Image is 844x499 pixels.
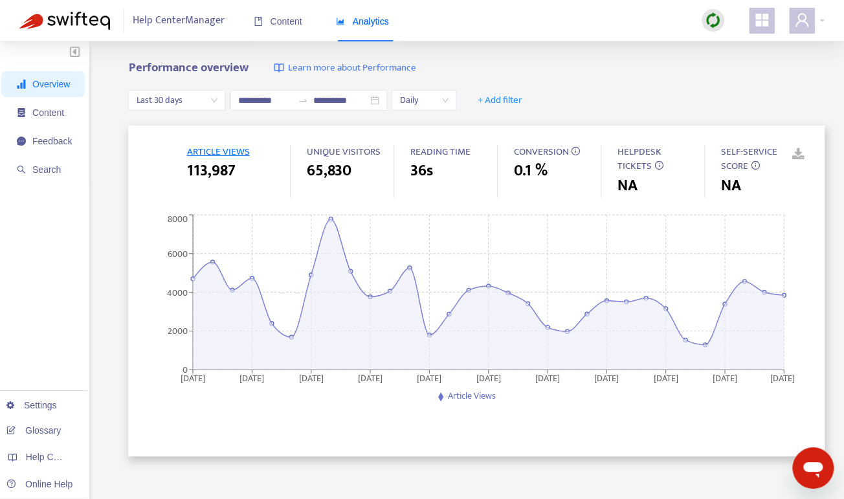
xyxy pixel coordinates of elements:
[26,452,79,462] span: Help Centers
[240,371,265,386] tspan: [DATE]
[617,174,637,197] span: NA
[410,159,432,183] span: 36s
[6,425,61,436] a: Glossary
[32,107,64,118] span: Content
[535,371,560,386] tspan: [DATE]
[306,144,380,160] span: UNIQUE VISITORS
[168,211,188,226] tspan: 8000
[617,144,661,175] span: HELPDESK TICKETS
[417,371,442,386] tspan: [DATE]
[128,58,248,78] b: Performance overview
[19,12,110,30] img: Swifteq
[468,90,532,111] button: + Add filter
[720,174,740,197] span: NA
[167,285,188,300] tspan: 4000
[133,8,225,33] span: Help Center Manager
[410,144,470,160] span: READING TIME
[32,136,72,146] span: Feedback
[168,247,188,261] tspan: 6000
[254,16,302,27] span: Content
[476,371,501,386] tspan: [DATE]
[186,159,235,183] span: 113,987
[713,371,737,386] tspan: [DATE]
[705,12,721,28] img: sync.dc5367851b00ba804db3.png
[770,371,795,386] tspan: [DATE]
[448,388,496,403] span: Article Views
[299,371,324,386] tspan: [DATE]
[720,144,777,175] span: SELF-SERVICE SCORE
[513,159,547,183] span: 0.1 %
[32,79,70,89] span: Overview
[183,362,188,377] tspan: 0
[792,447,834,489] iframe: Button to launch messaging window
[17,165,26,174] span: search
[32,164,61,175] span: Search
[794,12,810,28] span: user
[17,108,26,117] span: container
[287,61,416,76] span: Learn more about Performance
[274,63,284,73] img: image-link
[358,371,383,386] tspan: [DATE]
[513,144,568,160] span: CONVERSION
[754,12,770,28] span: appstore
[298,95,308,105] span: to
[654,371,678,386] tspan: [DATE]
[186,144,249,160] span: ARTICLE VIEWS
[17,137,26,146] span: message
[336,16,389,27] span: Analytics
[17,80,26,89] span: signal
[595,371,619,386] tspan: [DATE]
[168,324,188,338] tspan: 2000
[181,371,205,386] tspan: [DATE]
[254,17,263,26] span: book
[478,93,522,108] span: + Add filter
[336,17,345,26] span: area-chart
[136,91,217,110] span: Last 30 days
[298,95,308,105] span: swap-right
[6,400,57,410] a: Settings
[6,479,72,489] a: Online Help
[274,61,416,76] a: Learn more about Performance
[399,91,449,110] span: Daily
[306,159,351,183] span: 65,830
